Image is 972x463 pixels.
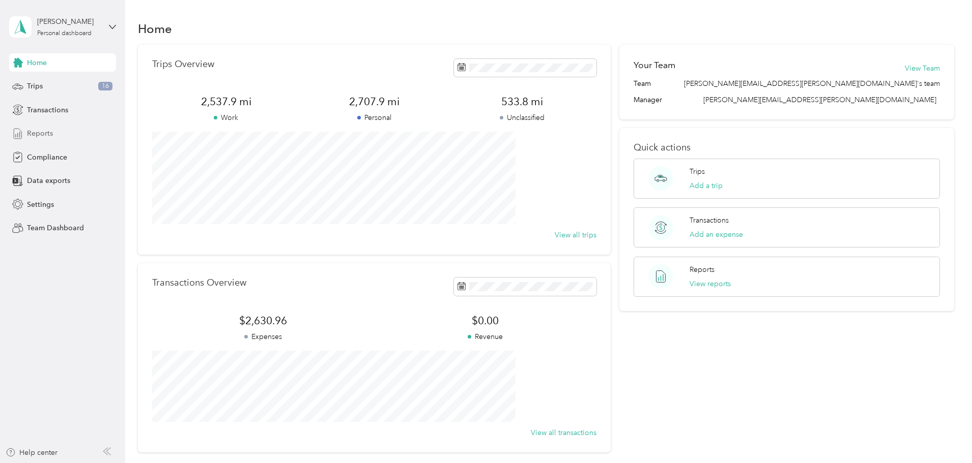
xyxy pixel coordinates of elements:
span: 2,707.9 mi [300,95,448,109]
p: Revenue [374,331,596,342]
span: $0.00 [374,314,596,328]
button: View Team [905,63,940,74]
span: 533.8 mi [448,95,596,109]
h1: Home [138,23,172,34]
span: Settings [27,199,54,210]
p: Personal [300,112,448,123]
p: Work [152,112,300,123]
p: Transactions [690,215,729,226]
p: Expenses [152,331,374,342]
span: Team Dashboard [27,223,84,233]
span: Data exports [27,175,70,186]
p: Transactions Overview [152,277,246,288]
p: Reports [690,264,714,275]
button: View all trips [555,230,596,240]
button: View reports [690,279,731,289]
span: Team [634,78,651,89]
button: View all transactions [531,427,596,438]
p: Trips [690,166,705,177]
span: [PERSON_NAME][EMAIL_ADDRESS][PERSON_NAME][DOMAIN_NAME] [703,96,936,104]
button: Add an expense [690,229,743,240]
span: Reports [27,128,53,139]
p: Trips Overview [152,59,214,70]
span: 2,537.9 mi [152,95,300,109]
span: Transactions [27,105,68,115]
span: [PERSON_NAME][EMAIL_ADDRESS][PERSON_NAME][DOMAIN_NAME]'s team [684,78,940,89]
button: Help center [6,447,58,458]
span: 16 [98,82,112,91]
span: Manager [634,95,662,105]
h2: Your Team [634,59,675,72]
iframe: Everlance-gr Chat Button Frame [915,406,972,463]
p: Unclassified [448,112,596,123]
button: Add a trip [690,180,723,191]
div: [PERSON_NAME] [37,16,101,27]
span: $2,630.96 [152,314,374,328]
p: Quick actions [634,142,940,153]
span: Compliance [27,152,67,163]
span: Trips [27,81,43,91]
div: Personal dashboard [37,30,92,37]
span: Home [27,57,47,68]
